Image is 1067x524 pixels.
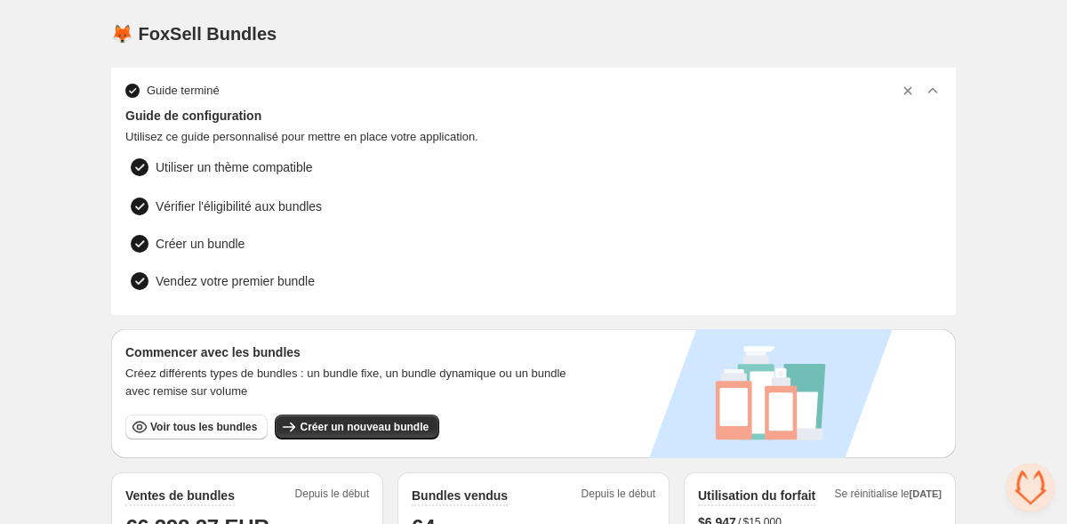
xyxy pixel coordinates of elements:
h1: 🦊 FoxSell Bundles [111,23,277,44]
span: Depuis le début [295,487,369,506]
span: Voir tous les bundles [150,420,257,434]
span: Se réinitialise le [834,487,942,506]
h3: Commencer avec les bundles [125,343,589,361]
button: Créer un nouveau bundle [275,415,439,439]
span: Vendez votre premier bundle [156,272,315,290]
div: Ouvrir le chat [1007,464,1055,512]
span: Utilisez ce guide personnalisé pour mettre en place votre application. [125,128,942,146]
span: Créer un nouveau bundle [300,420,429,434]
span: Guide de configuration [125,107,942,125]
button: Voir tous les bundles [125,415,268,439]
span: [DATE] [910,488,942,499]
span: Utiliser un thème compatible [156,158,936,176]
span: Créez différents types de bundles : un bundle fixe, un bundle dynamique ou un bundle avec remise ... [125,365,589,400]
span: Guide terminé [147,82,220,100]
h2: Utilisation du forfait [698,487,815,504]
span: Depuis le début [582,487,655,506]
h2: Bundles vendus [412,487,508,504]
span: Vérifier l'éligibilité aux bundles [156,198,322,215]
h2: Ventes de bundles [125,487,235,504]
span: Créer un bundle [156,235,245,253]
